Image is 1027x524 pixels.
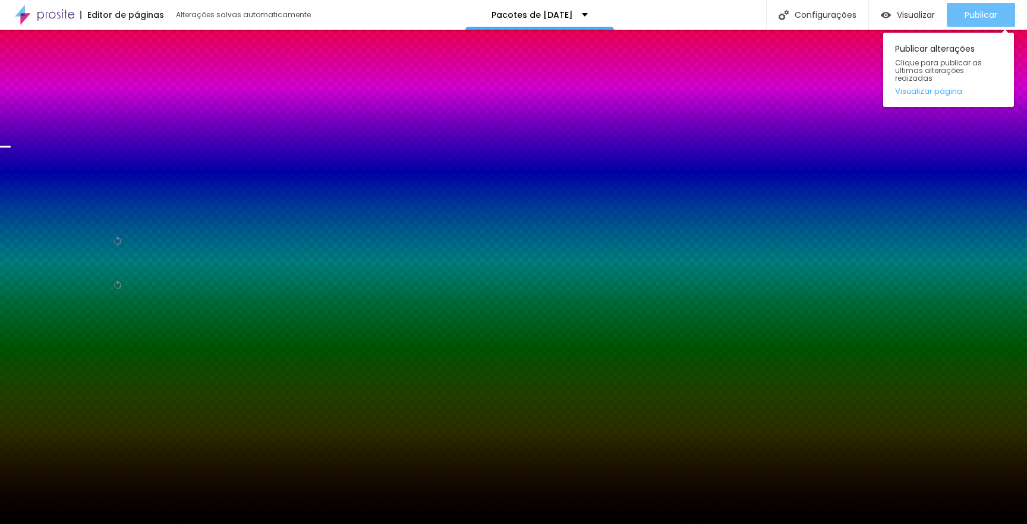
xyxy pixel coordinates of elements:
span: Clique para publicar as ultimas alterações reaizadas [895,59,1002,83]
div: Editor de páginas [80,11,164,19]
img: Icone [779,10,789,20]
button: Visualizar [869,3,947,27]
span: Publicar [965,10,997,20]
p: Pacotes de [DATE] [492,11,573,19]
div: Publicar alterações [883,33,1014,107]
img: view-1.svg [881,10,891,20]
button: Publicar [947,3,1015,27]
div: Alterações salvas automaticamente [176,11,313,18]
a: Visualizar página [895,87,1002,95]
span: Visualizar [897,10,935,20]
